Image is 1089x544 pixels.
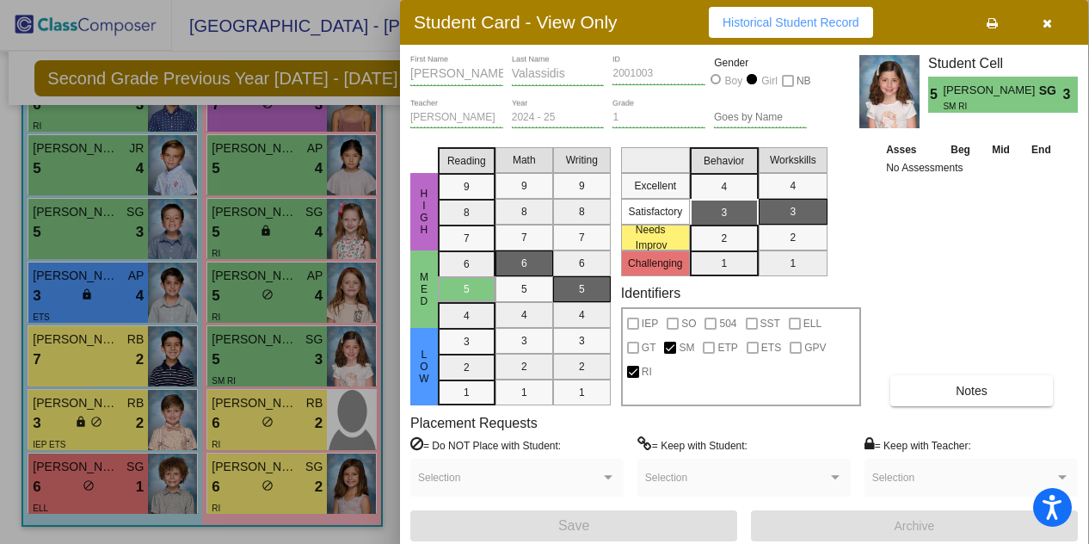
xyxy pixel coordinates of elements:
th: End [1020,140,1061,159]
span: ETP [717,337,737,358]
span: SM [679,337,694,358]
span: Notes [956,384,987,398]
input: goes by name [714,112,807,124]
span: 504 [719,313,736,334]
label: Identifiers [621,285,680,301]
h3: Student Cell [928,55,1078,71]
span: SO [681,313,696,334]
span: NB [797,71,811,91]
span: ELL [803,313,821,334]
label: = Keep with Teacher: [864,436,971,454]
th: Beg [939,140,981,159]
span: SST [760,313,780,334]
h3: Student Card - View Only [414,11,618,33]
span: 5 [928,84,943,105]
button: Archive [751,510,1078,541]
span: 3 [1063,84,1078,105]
button: Save [410,510,737,541]
span: GPV [804,337,826,358]
span: RI [642,362,652,382]
span: Archive [895,519,935,533]
th: Mid [981,140,1020,159]
span: Low [416,349,432,385]
th: Asses [882,140,939,159]
span: [PERSON_NAME] [943,82,1038,100]
td: No Assessments [882,159,1062,176]
span: Med [416,271,432,307]
label: Placement Requests [410,415,538,431]
input: grade [612,112,705,124]
input: teacher [410,112,503,124]
mat-label: Gender [714,55,807,71]
div: Girl [760,73,778,89]
span: GT [642,337,656,358]
span: SM RI [943,100,1026,113]
span: Save [558,518,589,533]
span: HIgh [416,188,432,236]
span: IEP [642,313,658,334]
button: Historical Student Record [709,7,873,38]
label: = Keep with Student: [637,436,748,454]
span: Historical Student Record [723,15,859,29]
div: Boy [724,73,743,89]
input: Enter ID [612,68,705,80]
button: Notes [890,375,1053,406]
label: = Do NOT Place with Student: [410,436,561,454]
span: ETS [761,337,781,358]
input: year [512,112,605,124]
span: SG [1039,82,1063,100]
